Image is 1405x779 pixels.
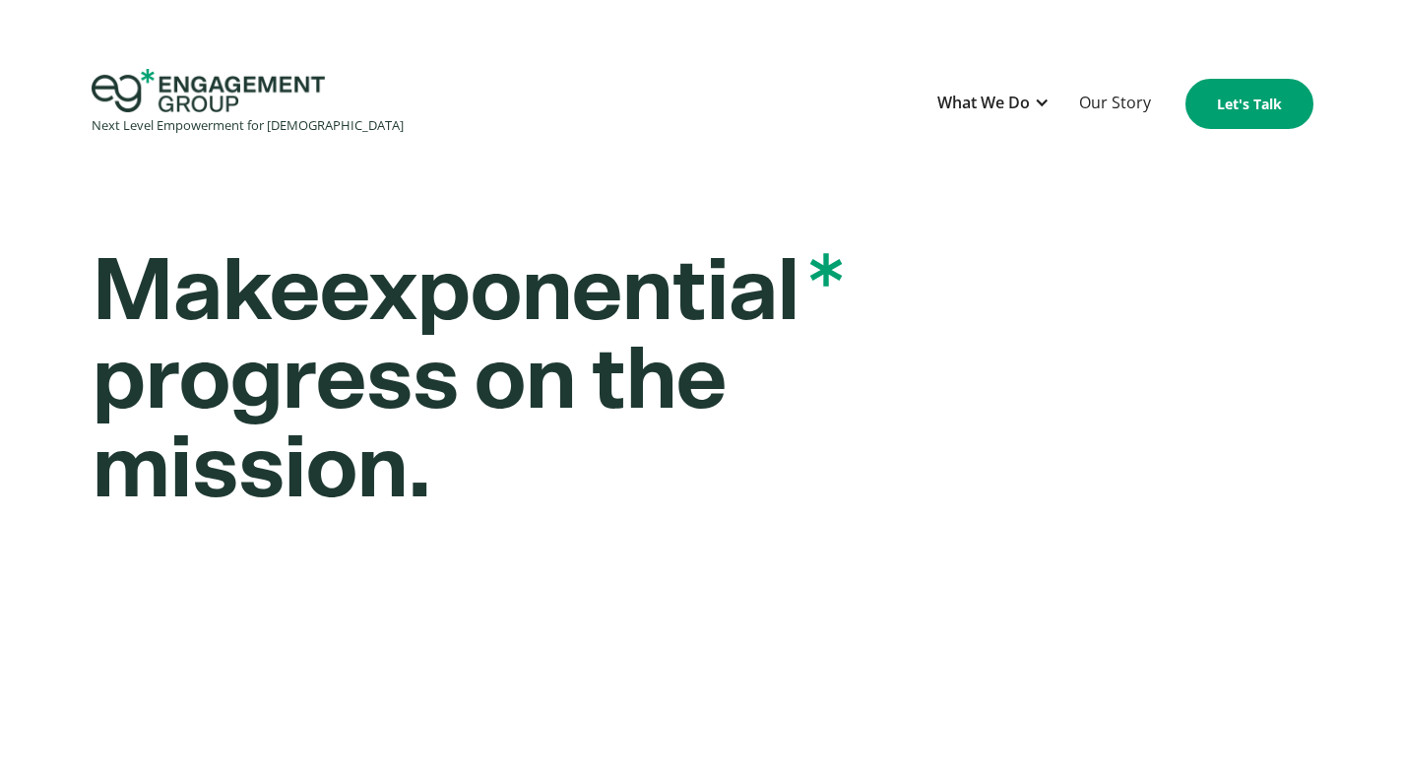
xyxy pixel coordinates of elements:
[1069,80,1161,128] a: Our Story
[92,69,325,112] img: Engagement Group Logo Icon
[92,248,842,514] strong: Make progress on the mission.
[319,248,842,337] span: exponential
[92,112,404,139] div: Next Level Empowerment for [DEMOGRAPHIC_DATA]
[1185,79,1313,129] a: Let's Talk
[937,90,1030,116] div: What We Do
[92,69,404,139] a: home
[927,80,1059,128] div: What We Do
